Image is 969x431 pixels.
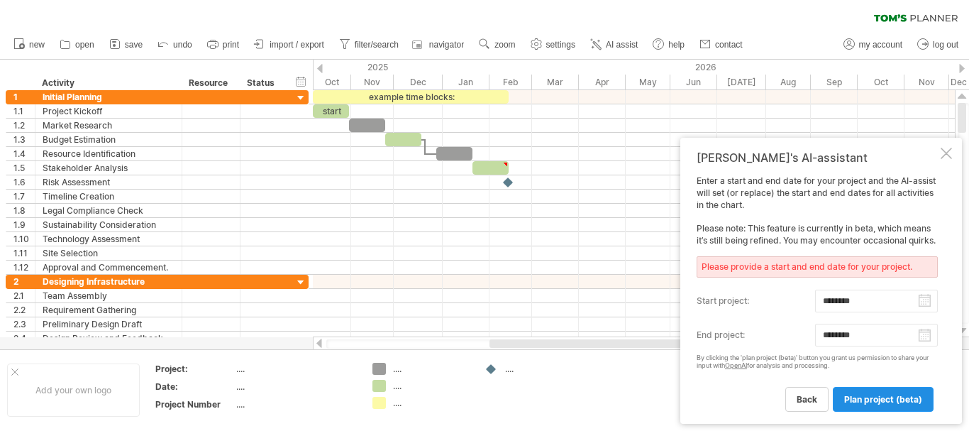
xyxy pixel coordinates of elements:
div: May 2026 [626,75,670,89]
a: back [785,387,829,412]
div: July 2026 [717,75,766,89]
div: Stakeholder Analysis [43,161,175,175]
span: undo [173,40,192,50]
a: help [649,36,689,54]
div: example time blocks: [313,90,509,104]
div: 1.4 [13,147,35,160]
div: start [313,104,349,118]
div: January 2026 [443,75,489,89]
span: log out [933,40,958,50]
div: Requirement Gathering [43,303,175,317]
div: [PERSON_NAME]'s AI-assistant [697,151,938,165]
a: import / export [250,36,328,54]
div: June 2026 [670,75,717,89]
div: October 2025 [302,75,351,89]
a: AI assist [587,36,642,54]
span: settings [546,40,575,50]
span: my account [859,40,902,50]
div: Resource Identification [43,147,175,160]
label: end project: [697,324,815,347]
span: import / export [270,40,324,50]
div: April 2026 [579,75,626,89]
div: 1.9 [13,218,35,231]
a: filter/search [336,36,403,54]
div: 1 [13,90,35,104]
div: Resource [189,76,232,90]
div: Activity [42,76,174,90]
div: .... [236,398,355,410]
div: 1.1 [13,104,35,118]
a: OpenAI [725,361,747,369]
div: Designing Infrastructure [43,275,175,288]
div: .... [393,397,470,409]
div: Timeline Creation [43,190,175,203]
a: save [106,36,147,54]
div: 1.10 [13,232,35,246]
div: 1.12 [13,261,35,274]
div: Risk Assessment [43,175,175,189]
div: Please provide a start and end date for your project. [697,256,938,278]
div: Sustainability Consideration [43,218,175,231]
span: AI assist [606,40,638,50]
span: navigator [429,40,464,50]
a: undo [154,36,196,54]
a: plan project (beta) [833,387,934,412]
div: 1.8 [13,204,35,217]
span: filter/search [355,40,399,50]
div: By clicking the 'plan project (beta)' button you grant us permission to share your input with for... [697,354,938,370]
span: back [797,394,817,405]
div: Enter a start and end date for your project and the AI-assist will set (or replace) the start and... [697,175,938,411]
div: 2 [13,275,35,288]
div: Add your own logo [7,364,140,417]
div: November 2025 [351,75,394,89]
div: 2.1 [13,289,35,302]
span: contact [715,40,743,50]
a: settings [527,36,580,54]
a: my account [840,36,907,54]
div: .... [393,380,470,392]
a: print [204,36,243,54]
div: 1.5 [13,161,35,175]
div: .... [236,363,355,375]
a: new [10,36,49,54]
div: October 2026 [858,75,904,89]
div: November 2026 [904,75,949,89]
div: 1.7 [13,190,35,203]
span: save [125,40,143,50]
div: .... [393,363,470,375]
div: .... [236,381,355,393]
div: Preliminary Design Draft [43,317,175,331]
div: 1.2 [13,119,35,132]
div: Project Kickoff [43,104,175,118]
div: Technology Assessment [43,232,175,246]
div: Team Assembly [43,289,175,302]
div: Legal Compliance Check [43,204,175,217]
div: Market Research [43,119,175,132]
a: contact [696,36,747,54]
div: Approval and Commencement. [43,261,175,274]
div: Site Selection [43,246,175,260]
div: 1.11 [13,246,35,260]
div: Date: [155,381,233,393]
div: 1.6 [13,175,35,189]
a: log out [914,36,963,54]
div: Project Number [155,398,233,410]
a: zoom [475,36,519,54]
label: start project: [697,290,815,312]
div: 2.3 [13,317,35,331]
span: print [223,40,239,50]
span: zoom [494,40,515,50]
div: Project: [155,363,233,375]
div: Design Review and Feedback [43,332,175,345]
div: March 2026 [532,75,579,89]
div: August 2026 [766,75,811,89]
span: plan project (beta) [844,394,922,405]
div: Status [247,76,278,90]
a: open [56,36,99,54]
div: December 2025 [394,75,443,89]
span: help [668,40,685,50]
div: Initial Planning [43,90,175,104]
span: new [29,40,45,50]
a: navigator [410,36,468,54]
div: September 2026 [811,75,858,89]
